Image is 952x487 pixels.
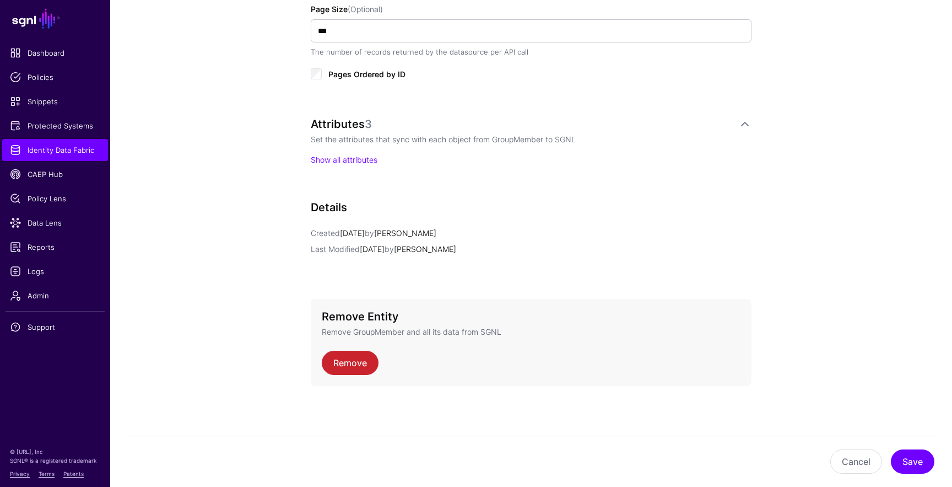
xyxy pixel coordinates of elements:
[2,139,108,161] a: Identity Data Fabric
[2,285,108,307] a: Admin
[2,236,108,258] a: Reports
[2,42,108,64] a: Dashboard
[328,69,405,79] span: Pages Ordered by ID
[10,456,100,465] p: SGNL® is a registered trademark
[10,96,100,107] span: Snippets
[10,470,30,477] a: Privacy
[2,115,108,137] a: Protected Systems
[311,47,751,58] div: The number of records returned by the datasource per API call
[63,470,84,477] a: Patents
[830,449,882,474] button: Cancel
[10,266,100,277] span: Logs
[365,117,372,131] span: 3
[311,201,751,214] h3: Details
[10,47,100,58] span: Dashboard
[322,310,740,323] h3: Remove Entity
[10,120,100,131] span: Protected Systems
[348,4,383,14] span: (Optional)
[311,155,377,164] a: Show all attributes
[10,72,100,83] span: Policies
[2,163,108,185] a: CAEP Hub
[10,145,100,156] span: Identity Data Fabric
[891,449,934,474] button: Save
[365,228,436,238] app-identifier: [PERSON_NAME]
[10,447,100,456] p: © [URL], Inc
[322,351,378,375] a: Remove
[2,66,108,88] a: Policies
[311,117,738,131] div: Attributes
[10,217,100,228] span: Data Lens
[10,169,100,180] span: CAEP Hub
[39,470,55,477] a: Terms
[311,228,340,238] span: Created
[7,7,104,31] a: SGNL
[311,3,383,15] label: Page Size
[2,260,108,282] a: Logs
[322,326,740,338] p: Remove GroupMember and all its data from SGNL
[10,322,100,333] span: Support
[365,228,374,238] span: by
[2,212,108,234] a: Data Lens
[10,242,100,253] span: Reports
[340,228,365,238] span: [DATE]
[2,188,108,210] a: Policy Lens
[10,290,100,301] span: Admin
[2,90,108,113] a: Snippets
[10,193,100,204] span: Policy Lens
[385,244,394,254] span: by
[311,133,751,145] p: Set the attributes that sync with each object from GroupMember to SGNL
[311,244,360,254] span: Last Modified
[385,244,456,254] app-identifier: [PERSON_NAME]
[360,244,385,254] span: [DATE]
